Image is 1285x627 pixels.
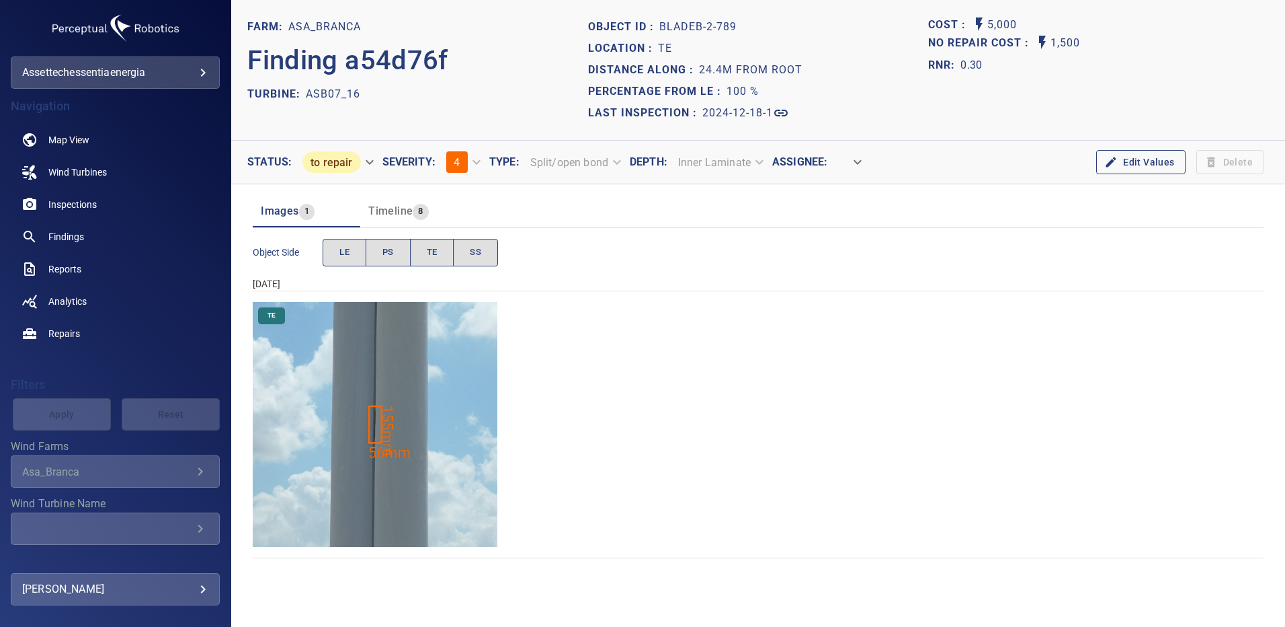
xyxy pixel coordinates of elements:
span: Images [261,205,298,217]
svg: Auto No Repair Cost [1034,34,1050,50]
p: Finding a54d76f [247,40,448,81]
p: Object ID : [588,19,659,35]
span: to repair [302,156,360,169]
h1: Cost : [928,19,971,32]
div: objectSide [323,239,498,266]
span: 8 [413,204,428,219]
span: 1 [299,204,315,219]
h1: RNR: [928,57,960,73]
label: Status : [247,157,292,168]
p: Distance along : [588,62,699,78]
a: findings noActive [11,221,220,253]
p: 100 % [727,83,759,100]
p: Last Inspection : [588,105,702,121]
p: 5,000 [987,16,1017,34]
button: SS [453,239,498,266]
span: TE [259,311,284,320]
p: ASB07_16 [306,86,360,102]
span: Object Side [253,246,323,259]
span: The base labour and equipment costs to repair the finding. Does not include the loss of productio... [928,16,971,34]
div: Inner Laminate [667,151,772,174]
p: TE [658,40,672,57]
span: The ratio of the additional incurred cost of repair in 1 year and the cost of repairing today. Fi... [928,54,982,76]
button: LE [323,239,366,266]
h4: Filters [11,378,220,392]
h1: No Repair Cost : [928,37,1034,50]
a: analytics noActive [11,285,220,318]
button: TE [410,239,454,266]
p: TURBINE: [247,86,306,102]
div: ​ [827,151,870,174]
span: Timeline [368,205,413,217]
label: Severity : [382,157,436,168]
p: 0.30 [960,57,982,73]
p: FARM: [247,19,288,35]
span: PS [382,245,394,260]
div: Asa_Branca [22,466,192,478]
div: assettechessentiaenergia [11,57,220,89]
div: [DATE] [253,277,1263,291]
p: 24.4m from root [699,62,802,78]
span: TE [427,245,438,260]
h4: Navigation [11,100,220,113]
div: to repair [292,146,382,178]
label: Type : [489,157,520,168]
img: Asa_Branca/ASB07_16/2024-12-18-1/2024-12-18-2/image114wp114.jpg [253,302,497,547]
p: Percentage from LE : [588,83,727,100]
div: 4 [436,146,489,178]
p: bladeB-2-789 [659,19,737,35]
p: Location : [588,40,658,57]
svg: Auto Cost [971,16,987,32]
label: Wind Turbine Name [11,499,220,509]
label: Assignee : [772,157,827,168]
span: Inspections [48,198,97,211]
span: SS [470,245,481,260]
a: repairs noActive [11,318,220,350]
p: Asa_Branca [288,19,361,35]
span: Wind Turbines [48,165,107,179]
span: LE [339,245,349,260]
span: Findings [48,230,84,244]
button: PS [366,239,411,266]
button: Edit Values [1096,150,1185,175]
span: Reports [48,262,81,276]
div: Wind Turbine Name [11,513,220,545]
a: inspections noActive [11,188,220,221]
a: map noActive [11,124,220,156]
div: assettechessentiaenergia [22,62,208,83]
a: windturbines noActive [11,156,220,188]
span: 4 [454,156,460,169]
p: 2024-12-18-1 [702,105,773,121]
label: Depth : [630,157,667,168]
a: 2024-12-18-1 [702,105,789,121]
div: Wind Farms [11,455,220,488]
p: 1,500 [1050,34,1080,52]
span: Projected additional costs incurred by waiting 1 year to repair. This is a function of possible i... [928,34,1034,52]
label: Wind Farms [11,441,220,452]
span: Map View [48,133,89,147]
img: assettechessentiaenergia-logo [48,11,183,46]
span: Analytics [48,295,87,308]
a: reports noActive [11,253,220,285]
span: Repairs [48,327,80,340]
div: Split/open bond [520,151,630,174]
div: [PERSON_NAME] [22,579,208,600]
